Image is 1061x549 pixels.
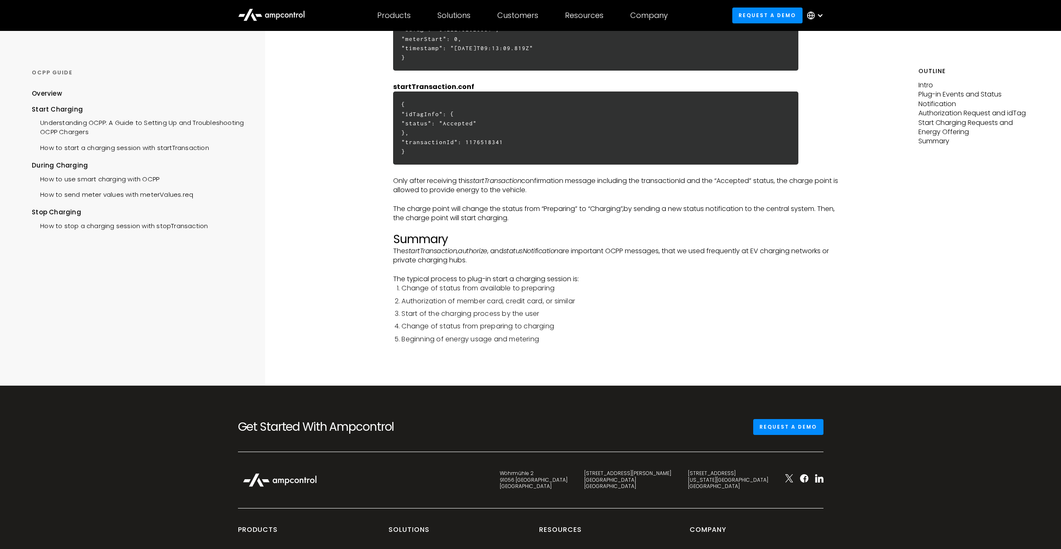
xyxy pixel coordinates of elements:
a: How to use smart charging with OCPP [32,170,159,186]
li: Beginning of energy usage and metering [401,335,843,344]
div: OCPP GUIDE [32,69,244,76]
a: Overview [32,89,62,104]
div: [STREET_ADDRESS] [US_STATE][GEOGRAPHIC_DATA] [GEOGRAPHIC_DATA] [688,470,768,490]
p: ‍ [393,265,843,274]
em: statusNotification [504,246,558,256]
p: Start Charging Requests and Energy Offering [918,118,1029,137]
strong: startTransaction.conf [393,82,474,91]
div: Resources [565,11,603,20]
div: Solutions [437,11,470,20]
p: ‍ [393,167,843,176]
div: Overview [32,89,62,98]
div: Solutions [389,525,430,541]
div: Company [630,11,668,20]
em: startTransaction [405,246,457,256]
a: How to send meter values with meterValues.req [32,186,193,201]
p: ‍ [393,195,843,204]
p: Summary [918,137,1029,146]
p: ‍ [393,73,843,82]
p: The charge point will change the status from “Preparing” to “Charging” by sending a new status no... [393,204,843,223]
div: Start Charging [32,105,244,114]
p: ‍ [393,223,843,232]
li: Authorization of member card, credit card, or similar [401,297,843,306]
div: Stop Charging [32,208,244,217]
h2: Get Started With Ampcontrol [238,420,422,434]
div: Products [377,11,411,20]
div: [STREET_ADDRESS][PERSON_NAME] [GEOGRAPHIC_DATA] [GEOGRAPHIC_DATA] [584,470,671,490]
a: How to stop a charging session with stopTransaction [32,217,208,233]
em: startTransaction [470,176,521,186]
li: Start of the charging process by the user [401,309,843,318]
div: Customers [497,11,538,20]
li: Change of status from available to preparing [401,284,843,293]
h6: { "idTagInfo": { "status": "Accepted" }, "transactionId": 1176518341 } [393,91,798,165]
div: products [238,525,278,541]
a: Understanding OCPP: A Guide to Setting Up and Troubleshooting OCPP Chargers [32,114,244,139]
em: authorize [458,246,487,256]
p: Only after receiving this confirmation message including the transactionId and the “Accepted” sta... [393,176,843,195]
em: , [623,204,624,213]
a: How to start a charging session with startTransaction [32,139,209,155]
a: Request a demo [753,419,823,435]
h5: Outline [918,67,1029,76]
p: Intro [918,81,1029,90]
div: Wöhrmühle 2 91056 [GEOGRAPHIC_DATA] [GEOGRAPHIC_DATA] [500,470,568,490]
p: Authorization Request and idTag [918,109,1029,118]
li: Change of status from preparing to charging [401,322,843,331]
p: The , , and are important OCPP messages, that we used frequently at EV charging networks or priva... [393,247,843,265]
div: Company [690,525,726,541]
h2: Summary [393,232,843,247]
div: During Charging [32,161,244,170]
a: Request a demo [732,8,803,23]
p: Plug-in Events and Status Notification [918,90,1029,109]
img: Ampcontrol Logo [238,469,322,491]
p: The typical process to plug-in start a charging session is: [393,274,843,284]
div: Resources [539,525,582,541]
